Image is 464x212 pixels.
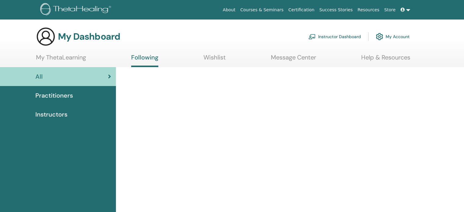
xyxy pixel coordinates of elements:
img: chalkboard-teacher.svg [308,34,316,39]
a: Success Stories [317,4,355,16]
img: generic-user-icon.jpg [36,27,56,46]
h3: My Dashboard [58,31,120,42]
a: My ThetaLearning [36,54,86,66]
a: Help & Resources [361,54,410,66]
a: Resources [355,4,382,16]
a: Courses & Seminars [238,4,286,16]
span: All [35,72,43,81]
a: Following [131,54,158,67]
a: My Account [376,30,410,43]
img: cog.svg [376,31,383,42]
a: About [220,4,238,16]
a: Certification [286,4,317,16]
a: Wishlist [203,54,226,66]
span: Practitioners [35,91,73,100]
span: Instructors [35,110,67,119]
a: Message Center [271,54,316,66]
img: logo.png [40,3,113,17]
a: Store [382,4,398,16]
a: Instructor Dashboard [308,30,361,43]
